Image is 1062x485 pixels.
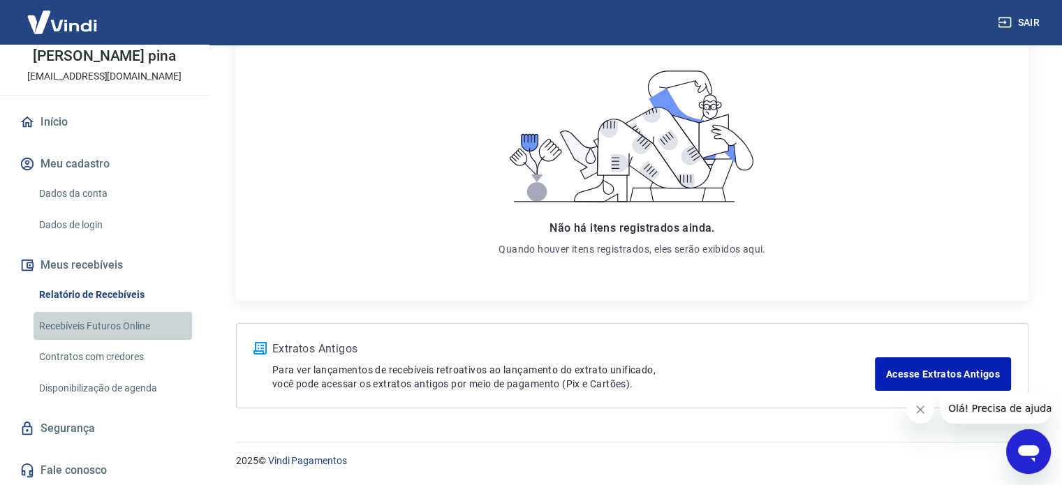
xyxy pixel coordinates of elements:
[17,413,192,444] a: Segurança
[17,107,192,137] a: Início
[1006,429,1051,474] iframe: Botão para abrir a janela de mensagens
[33,49,176,64] p: [PERSON_NAME] pina
[8,10,117,21] span: Olá! Precisa de ajuda?
[940,393,1051,424] iframe: Mensagem da empresa
[34,343,192,371] a: Contratos com credores
[875,357,1011,391] a: Acesse Extratos Antigos
[272,363,875,391] p: Para ver lançamentos de recebíveis retroativos ao lançamento do extrato unificado, você pode aces...
[17,1,108,43] img: Vindi
[27,69,182,84] p: [EMAIL_ADDRESS][DOMAIN_NAME]
[34,281,192,309] a: Relatório de Recebíveis
[34,211,192,239] a: Dados de login
[268,455,347,466] a: Vindi Pagamentos
[34,374,192,403] a: Disponibilização de agenda
[906,396,934,424] iframe: Fechar mensagem
[236,454,1028,468] p: 2025 ©
[34,179,192,208] a: Dados da conta
[499,242,765,256] p: Quando houver itens registrados, eles serão exibidos aqui.
[550,221,714,234] span: Não há itens registrados ainda.
[995,10,1045,36] button: Sair
[17,149,192,179] button: Meu cadastro
[253,342,267,355] img: ícone
[17,250,192,281] button: Meus recebíveis
[272,341,875,357] p: Extratos Antigos
[34,312,192,341] a: Recebíveis Futuros Online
